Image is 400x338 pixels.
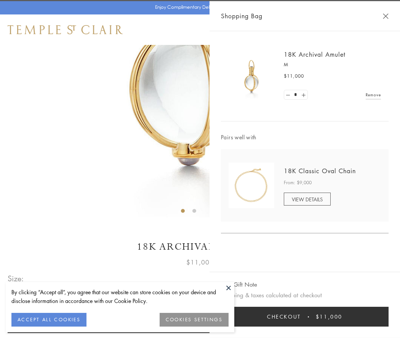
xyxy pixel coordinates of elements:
[221,290,389,300] p: Shipping & taxes calculated at checkout
[284,179,312,187] span: From: $9,000
[366,91,381,99] a: Remove
[284,90,292,100] a: Set quantity to 0
[299,90,307,100] a: Set quantity to 2
[229,53,274,99] img: 18K Archival Amulet
[8,25,123,34] img: Temple St. Clair
[11,313,86,327] button: ACCEPT ALL COOKIES
[8,240,392,253] h1: 18K Archival Amulet
[383,13,389,19] button: Close Shopping Bag
[221,307,389,327] button: Checkout $11,000
[284,61,381,69] p: M
[155,3,242,11] p: Enjoy Complimentary Delivery & Returns
[316,312,342,321] span: $11,000
[284,72,304,80] span: $11,000
[284,50,346,59] a: 18K Archival Amulet
[160,313,229,327] button: COOKIES SETTINGS
[229,163,274,208] img: N88865-OV18
[292,196,323,203] span: VIEW DETAILS
[11,288,229,305] div: By clicking “Accept all”, you agree that our website can store cookies on your device and disclos...
[284,193,331,206] a: VIEW DETAILS
[8,272,24,285] span: Size:
[186,257,214,267] span: $11,000
[221,280,257,289] button: Add Gift Note
[267,312,301,321] span: Checkout
[284,167,356,175] a: 18K Classic Oval Chain
[221,133,389,142] span: Pairs well with
[221,11,262,21] span: Shopping Bag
